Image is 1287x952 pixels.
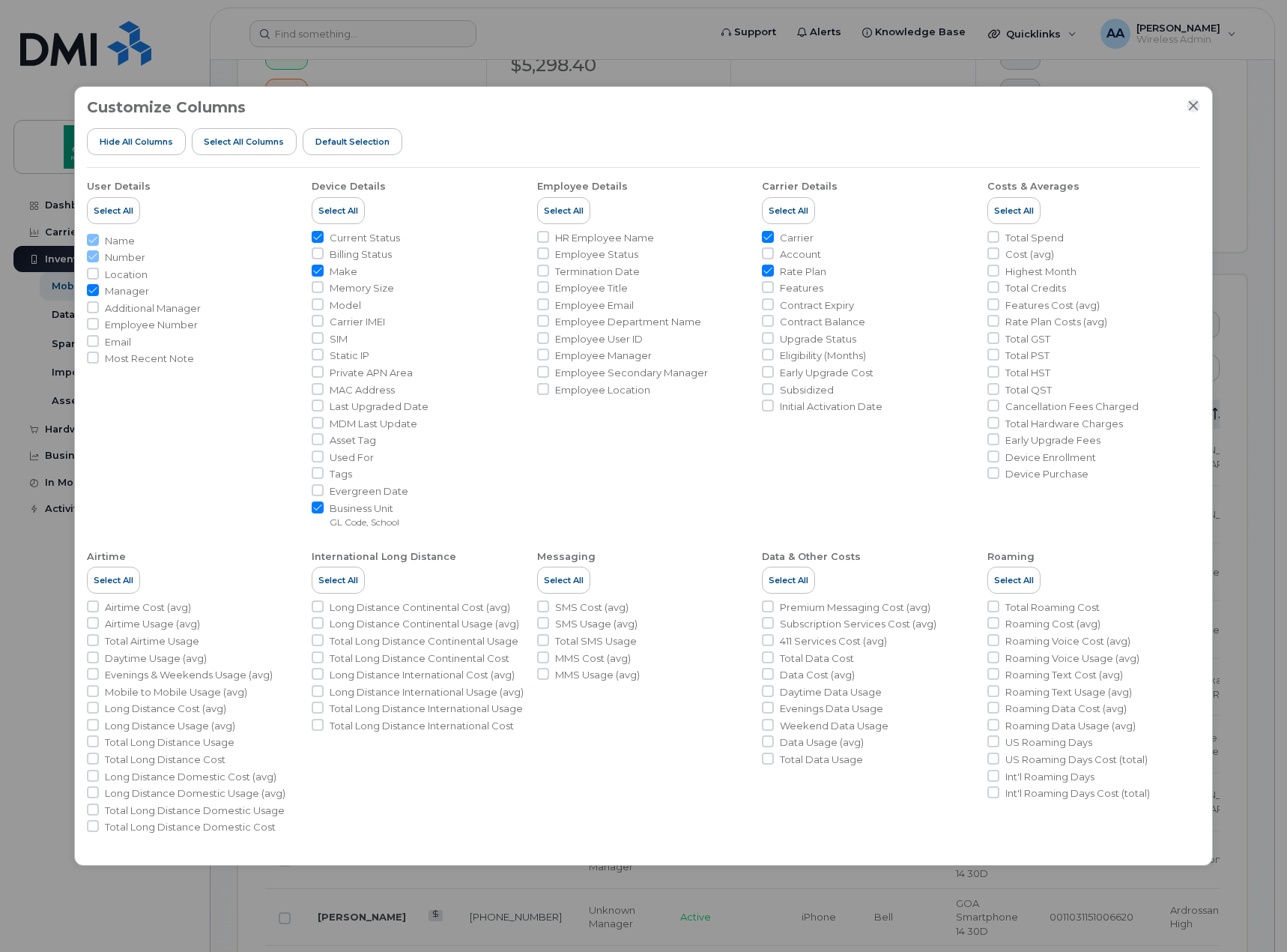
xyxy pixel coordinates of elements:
span: Long Distance International Cost (avg) [330,668,515,682]
span: Employee Secondary Manager [555,366,708,380]
span: Tags [330,467,352,481]
span: Roaming Text Cost (avg) [1005,668,1123,682]
span: Long Distance Continental Cost (avg) [330,600,510,615]
span: MDM Last Update [330,417,417,431]
span: Static IP [330,349,369,363]
span: Device Enrollment [1005,451,1096,465]
span: Total Long Distance Cost [105,753,225,767]
span: Daytime Usage (avg) [105,651,207,666]
span: Select All [94,205,133,217]
span: Cancellation Fees Charged [1005,400,1139,414]
span: Carrier [780,231,814,245]
span: Total HST [1005,366,1050,380]
span: Business Unit [330,501,399,516]
span: Last Upgraded Date [330,400,429,414]
span: Roaming Voice Usage (avg) [1005,651,1139,666]
span: Total QST [1005,383,1052,397]
span: Features [780,281,823,295]
span: Most Recent Note [105,352,194,366]
span: Default Selection [315,136,390,148]
span: Eligibility (Months) [780,349,866,363]
span: US Roaming Days [1005,735,1092,750]
span: 411 Services Cost (avg) [780,634,887,648]
button: Select All [312,567,365,594]
div: Roaming [987,550,1035,564]
span: MAC Address [330,383,395,397]
span: Early Upgrade Fees [1005,433,1100,448]
span: Rate Plan Costs (avg) [1005,315,1107,329]
span: Airtime Cost (avg) [105,600,191,615]
div: Data & Other Costs [762,550,861,564]
span: Used For [330,451,374,465]
div: International Long Distance [312,550,456,564]
span: Total Long Distance Domestic Cost [105,820,276,834]
span: Long Distance Domestic Usage (avg) [105,786,285,801]
span: Daytime Data Usage [780,685,882,699]
span: Initial Activation Date [780,400,882,414]
button: Select All [537,197,590,224]
button: Hide All Columns [87,128,186,155]
span: HR Employee Name [555,231,654,245]
span: Evergreen Date [330,484,408,498]
span: Name [105,234,135,248]
span: US Roaming Days Cost (total) [1005,753,1148,767]
span: Airtime Usage (avg) [105,617,200,631]
span: Employee Department Name [555,315,701,329]
span: Select All [544,205,584,217]
span: Select all Columns [204,136,284,148]
span: Long Distance Domestic Cost (avg) [105,770,276,784]
span: Select All [769,574,808,586]
span: Carrier IMEI [330,315,385,329]
button: Select All [87,197,140,224]
span: Roaming Text Usage (avg) [1005,685,1132,699]
span: Total Data Cost [780,651,854,666]
span: Total Long Distance Continental Cost [330,651,509,666]
span: Contract Expiry [780,298,854,313]
span: Employee Manager [555,349,652,363]
span: Long Distance Continental Usage (avg) [330,617,519,631]
span: Roaming Data Usage (avg) [1005,719,1136,733]
div: Messaging [537,550,596,564]
span: Long Distance International Usage (avg) [330,685,524,699]
span: Subscription Services Cost (avg) [780,617,936,631]
span: MMS Usage (avg) [555,668,640,682]
span: Cost (avg) [1005,247,1054,262]
span: Evenings Data Usage [780,702,883,716]
span: Total Long Distance International Cost [330,719,514,733]
span: Total Data Usage [780,753,863,767]
span: Select All [994,205,1034,217]
span: Total Roaming Cost [1005,600,1100,615]
span: Manager [105,284,149,298]
span: Number [105,250,145,265]
span: Total PST [1005,349,1050,363]
span: Subsidized [780,383,834,397]
span: Hide All Columns [100,136,173,148]
span: Roaming Data Cost (avg) [1005,702,1127,716]
span: Select All [769,205,808,217]
button: Close [1187,99,1200,112]
span: SIM [330,332,348,346]
span: SMS Usage (avg) [555,617,638,631]
span: Employee Status [555,247,638,262]
span: Data Usage (avg) [780,735,864,750]
span: Total Hardware Charges [1005,417,1123,431]
span: Termination Date [555,265,640,279]
span: Contract Balance [780,315,865,329]
button: Select All [762,567,815,594]
h3: Customize Columns [87,99,246,115]
button: Select all Columns [192,128,297,155]
span: Email [105,335,131,349]
span: Total Long Distance Continental Usage [330,634,518,648]
span: Total Airtime Usage [105,634,199,648]
button: Select All [537,567,590,594]
span: Evenings & Weekends Usage (avg) [105,668,273,682]
div: Employee Details [537,180,628,193]
span: Total GST [1005,332,1050,346]
span: Premium Messaging Cost (avg) [780,600,930,615]
span: Int'l Roaming Days [1005,770,1094,784]
span: Account [780,247,821,262]
div: Costs & Averages [987,180,1079,193]
span: Billing Status [330,247,392,262]
span: Roaming Voice Cost (avg) [1005,634,1130,648]
span: Select All [318,205,358,217]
